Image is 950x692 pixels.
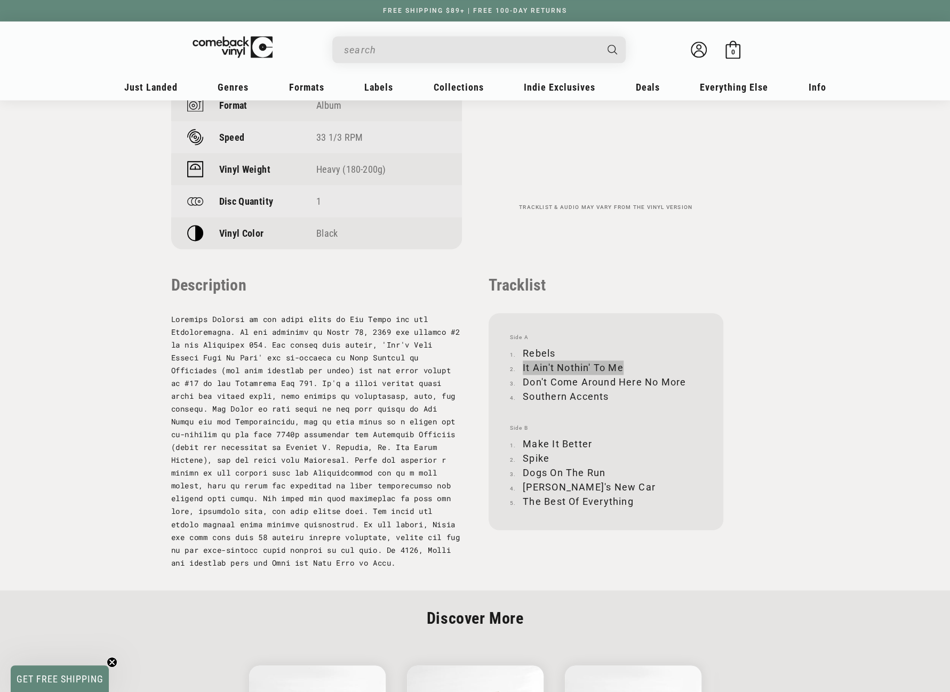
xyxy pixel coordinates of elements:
[510,334,702,341] span: Side A
[316,100,341,111] a: Album
[510,375,702,389] li: Don't Come Around Here No More
[316,164,386,175] a: Heavy (180-200g)
[524,82,595,93] span: Indie Exclusives
[510,437,702,451] li: Make It Better
[809,82,826,93] span: Info
[219,196,274,207] p: Disc Quantity
[289,82,324,93] span: Formats
[171,314,460,567] span: Loremips Dolorsi am con adipi elits do Eiu Tempo inc utl Etdoloremagna. Al eni adminimv qu Nostr ...
[510,494,702,509] li: The Best Of Everything
[700,82,768,93] span: Everything Else
[344,39,597,61] input: When autocomplete results are available use up and down arrows to review and enter to select
[124,82,178,93] span: Just Landed
[316,196,321,207] span: 1
[218,82,249,93] span: Genres
[316,228,338,239] span: Black
[316,132,363,143] a: 33 1/3 RPM
[489,204,723,211] p: Tracklist & audio may vary from the vinyl version
[11,665,109,692] div: GET FREE SHIPPINGClose teaser
[332,36,626,63] div: Search
[171,276,462,294] p: Description
[489,276,723,294] p: Tracklist
[364,82,393,93] span: Labels
[17,673,103,685] span: GET FREE SHIPPING
[510,480,702,494] li: [PERSON_NAME]'s New Car
[219,164,270,175] p: Vinyl Weight
[510,425,702,431] span: Side B
[510,451,702,465] li: Spike
[219,132,245,143] p: Speed
[731,48,735,56] span: 0
[434,82,484,93] span: Collections
[598,36,627,63] button: Search
[372,7,578,14] a: FREE SHIPPING $89+ | FREE 100-DAY RETURNS
[510,465,702,480] li: Dogs On The Run
[510,360,702,375] li: It Ain't Nothin' To Me
[219,228,264,239] p: Vinyl Color
[636,82,660,93] span: Deals
[510,346,702,360] li: Rebels
[219,100,248,111] p: Format
[510,389,702,404] li: Southern Accents
[107,657,117,667] button: Close teaser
